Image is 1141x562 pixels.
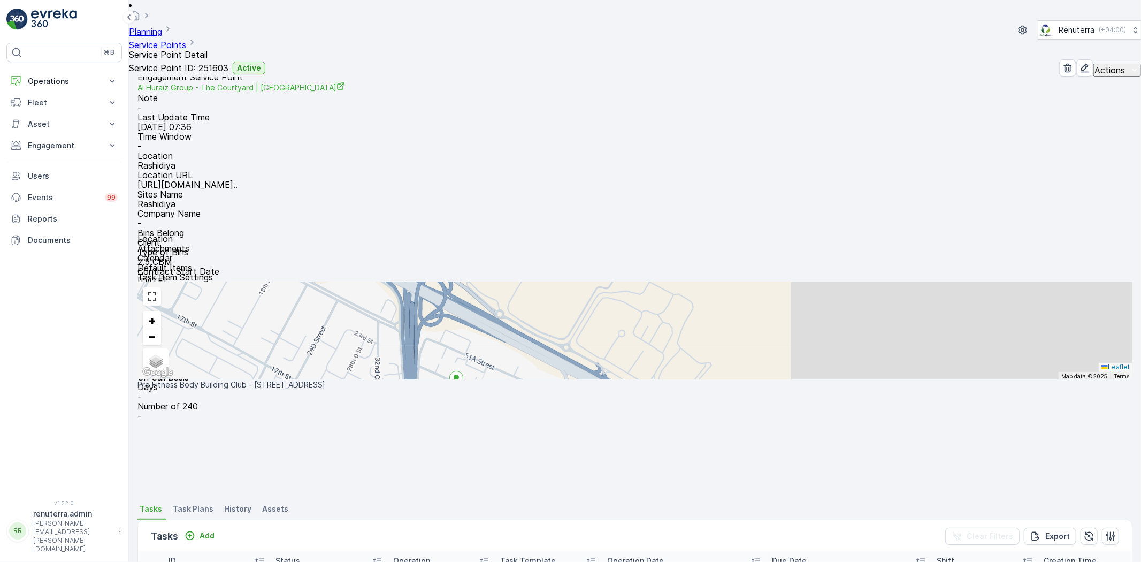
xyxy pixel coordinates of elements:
[137,132,1132,141] p: Time Window
[6,113,122,135] button: Asset
[129,40,186,50] a: Service Points
[233,62,265,74] button: Active
[6,187,122,208] a: Events99
[152,314,199,322] p: Special Needs
[129,63,228,73] p: Service Point ID: 251603
[137,161,1132,170] p: Rashidiya
[6,135,122,156] button: Engagement
[967,531,1013,542] p: Clear Filters
[129,26,162,37] a: Planning
[1101,363,1130,371] a: Leaflet
[1024,528,1076,545] button: Export
[6,71,122,92] button: Operations
[137,103,1132,112] p: -
[173,504,213,514] span: Task Plans
[137,72,1132,82] p: Engagement Service Point
[33,519,113,553] p: [PERSON_NAME][EMAIL_ADDRESS][PERSON_NAME][DOMAIN_NAME]
[1093,64,1141,77] button: Actions
[28,171,118,181] p: Users
[137,218,1132,228] p: -
[148,313,156,327] span: +
[33,508,113,519] p: renuterra.admin
[137,263,1132,272] p: Default Items
[28,192,98,203] p: Events
[129,49,208,60] span: Service Point Detail
[137,151,1132,161] p: Location
[137,112,1132,122] p: Last Update Time
[1099,26,1126,34] p: ( +04:00 )
[1059,25,1094,35] p: Renuterra
[151,529,178,544] p: Tasks
[140,504,162,514] span: Tasks
[144,328,160,344] a: Zoom Out
[224,504,251,514] span: History
[6,208,122,230] a: Reports
[137,122,1132,132] p: [DATE] 07:36
[28,76,101,87] p: Operations
[137,244,1132,253] p: Attachments
[1094,65,1125,75] p: Actions
[107,193,116,202] p: 99
[137,209,1132,218] p: Company Name
[129,13,141,24] a: Homepage
[6,165,122,187] a: Users
[137,253,1132,263] p: Calendar
[6,9,28,30] img: logo
[104,48,114,57] p: ⌘B
[6,508,122,553] button: RRrenuterra.admin[PERSON_NAME][EMAIL_ADDRESS][PERSON_NAME][DOMAIN_NAME]
[31,9,77,30] img: logo_light-DOdMpM7g.png
[144,350,167,373] a: Layers
[28,140,101,151] p: Engagement
[137,234,1132,244] p: Location
[28,235,118,246] p: Documents
[200,530,215,541] p: Add
[137,401,1132,411] p: Number of 240
[137,411,1132,421] p: -
[1114,373,1129,379] a: Terms (opens in new tab)
[137,83,345,92] span: Al Huraiz Group - The Courtyard | [GEOGRAPHIC_DATA]
[28,97,101,108] p: Fleet
[237,63,261,73] p: Active
[6,500,122,506] span: v 1.52.0
[137,282,1132,306] summary: Service Point Type
[137,189,1132,199] p: Sites Name
[137,170,1132,180] p: Location URL
[140,366,175,379] img: Google
[140,366,175,379] a: Open this area in Google Maps (opens a new window)
[144,312,160,328] a: Zoom In
[1061,373,1107,379] span: Map data ©2025
[28,214,118,224] p: Reports
[137,141,1132,151] p: -
[137,379,1132,390] p: Pro Fitness Body Building Club - [STREET_ADDRESS]
[137,180,238,189] p: [URL][DOMAIN_NAME]..
[28,119,101,130] p: Asset
[137,82,345,93] a: Al Huraiz Group - The Courtyard | Rashidiya
[1038,20,1141,40] button: Renuterra(+04:00)
[262,504,288,514] span: Assets
[6,230,122,251] a: Documents
[137,228,1132,238] p: Bins Belong
[137,272,1132,282] p: Task Item Settings
[144,283,204,291] span: Service Point Type
[144,288,160,305] a: View Fullscreen
[6,92,122,113] button: Fleet
[1038,24,1054,36] img: Screenshot_2024-07-26_at_13.33.01.png
[137,199,1132,209] p: Rashidiya
[148,329,156,343] span: −
[9,522,26,540] div: RR
[1045,531,1070,542] p: Export
[180,529,219,542] button: Add
[137,392,1132,401] p: -
[137,93,1132,103] p: Note
[945,528,1020,545] button: Clear Filters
